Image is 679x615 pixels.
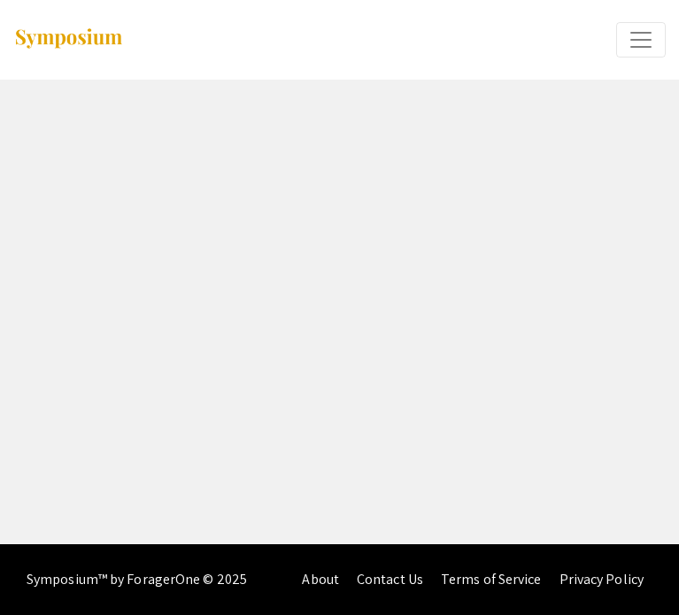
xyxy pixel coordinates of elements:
button: Expand or Collapse Menu [616,22,666,58]
div: Symposium™ by ForagerOne © 2025 [27,544,247,615]
a: Terms of Service [441,570,542,588]
a: About [302,570,339,588]
a: Privacy Policy [559,570,644,588]
img: Symposium by ForagerOne [13,27,124,51]
a: Contact Us [357,570,423,588]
